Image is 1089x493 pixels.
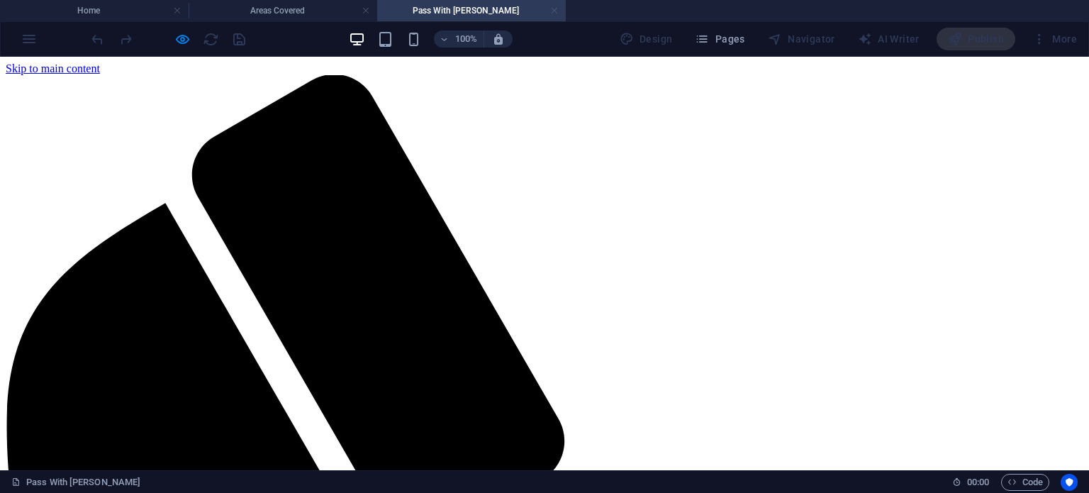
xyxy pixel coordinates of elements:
h6: 100% [455,31,478,48]
span: Code [1007,474,1043,491]
span: : [977,477,979,487]
h4: Pass With [PERSON_NAME] [377,3,566,18]
button: Pages [689,28,750,50]
div: Design (Ctrl+Alt+Y) [614,28,678,50]
button: 100% [434,31,484,48]
h4: Areas Covered [189,3,377,18]
a: Skip to main content [6,6,100,18]
span: Pages [695,32,744,46]
button: Click here to leave preview mode and continue editing [174,31,191,48]
button: Code [1001,474,1049,491]
a: Click to cancel selection. Double-click to open Pages [11,474,140,491]
span: 00 00 [967,474,989,491]
h6: Session time [952,474,990,491]
button: Usercentrics [1061,474,1078,491]
i: On resize automatically adjust zoom level to fit chosen device. [492,33,505,45]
